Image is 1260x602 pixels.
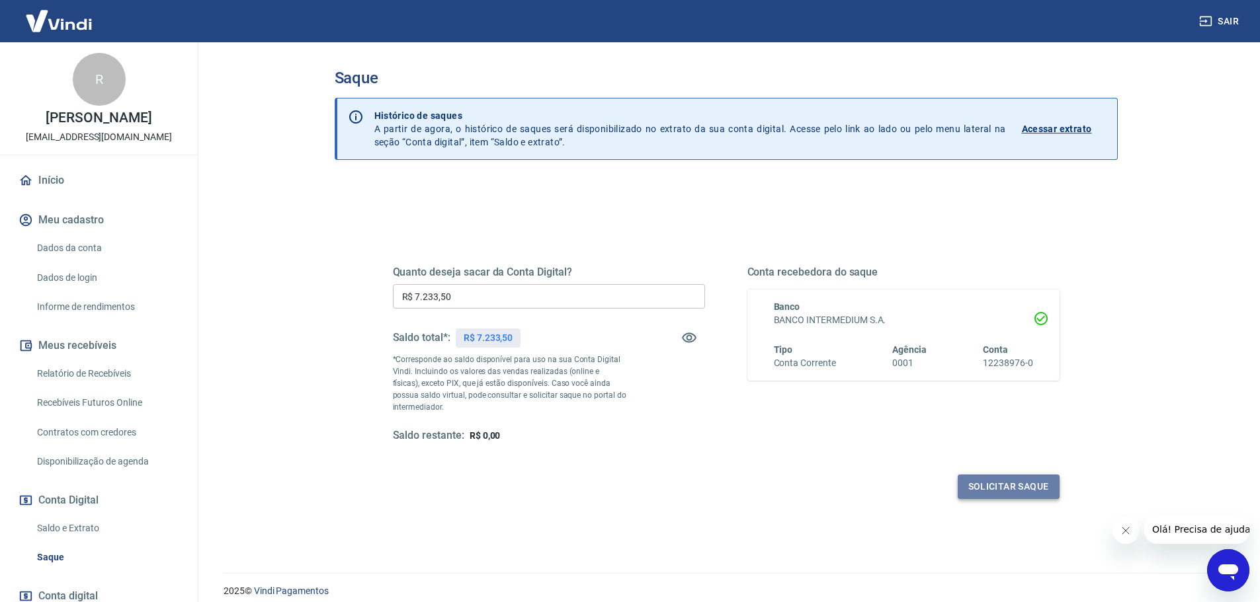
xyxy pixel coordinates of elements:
a: Vindi Pagamentos [254,585,329,596]
h6: 0001 [892,356,927,370]
p: [PERSON_NAME] [46,111,151,125]
button: Conta Digital [16,486,182,515]
a: Recebíveis Futuros Online [32,389,182,416]
a: Saque [32,544,182,571]
h5: Saldo restante: [393,429,464,443]
p: Acessar extrato [1022,122,1092,135]
h5: Saldo total*: [393,331,450,344]
p: Histórico de saques [374,109,1006,122]
a: Dados de login [32,264,182,291]
a: Dados da conta [32,235,182,262]
a: Saldo e Extrato [32,515,182,542]
button: Solicitar saque [958,474,1060,499]
span: Conta [983,344,1008,355]
a: Disponibilização de agenda [32,448,182,475]
span: R$ 0,00 [470,430,501,441]
button: Meus recebíveis [16,331,182,360]
button: Meu cadastro [16,206,182,235]
span: Olá! Precisa de ajuda? [8,9,111,20]
h3: Saque [335,69,1118,87]
button: Sair [1197,9,1244,34]
h6: Conta Corrente [774,356,836,370]
iframe: Fechar mensagem [1113,517,1139,544]
h6: BANCO INTERMEDIUM S.A. [774,313,1033,327]
p: [EMAIL_ADDRESS][DOMAIN_NAME] [26,130,172,144]
a: Contratos com credores [32,419,182,446]
p: A partir de agora, o histórico de saques será disponibilizado no extrato da sua conta digital. Ac... [374,109,1006,149]
a: Informe de rendimentos [32,293,182,320]
p: 2025 © [224,584,1228,598]
p: R$ 7.233,50 [464,331,513,345]
h5: Conta recebedora do saque [747,266,1060,279]
a: Acessar extrato [1022,109,1107,149]
h6: 12238976-0 [983,356,1033,370]
div: R [73,53,126,106]
span: Agência [892,344,927,355]
p: *Corresponde ao saldo disponível para uso na sua Conta Digital Vindi. Incluindo os valores das ve... [393,354,627,413]
h5: Quanto deseja sacar da Conta Digital? [393,266,705,279]
span: Banco [774,301,800,312]
a: Relatório de Recebíveis [32,360,182,387]
img: Vindi [16,1,102,41]
a: Início [16,166,182,195]
iframe: Botão para abrir a janela de mensagens [1207,549,1249,591]
span: Tipo [774,344,793,355]
iframe: Mensagem da empresa [1144,515,1249,544]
